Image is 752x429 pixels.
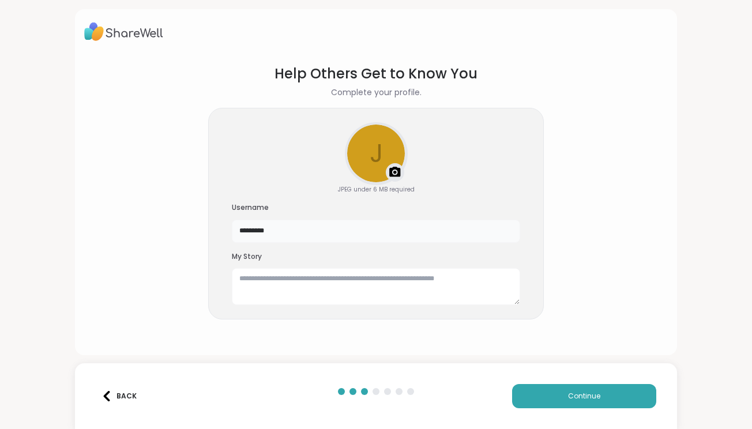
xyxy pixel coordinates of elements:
button: Back [96,384,142,408]
div: JPEG under 6 MB required [338,185,415,194]
h3: Username [232,203,520,213]
button: Continue [512,384,656,408]
h2: Complete your profile. [331,86,422,99]
img: ShareWell Logo [84,18,163,45]
div: Back [101,391,137,401]
h3: My Story [232,252,520,262]
span: Continue [568,391,600,401]
h1: Help Others Get to Know You [275,63,477,84]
